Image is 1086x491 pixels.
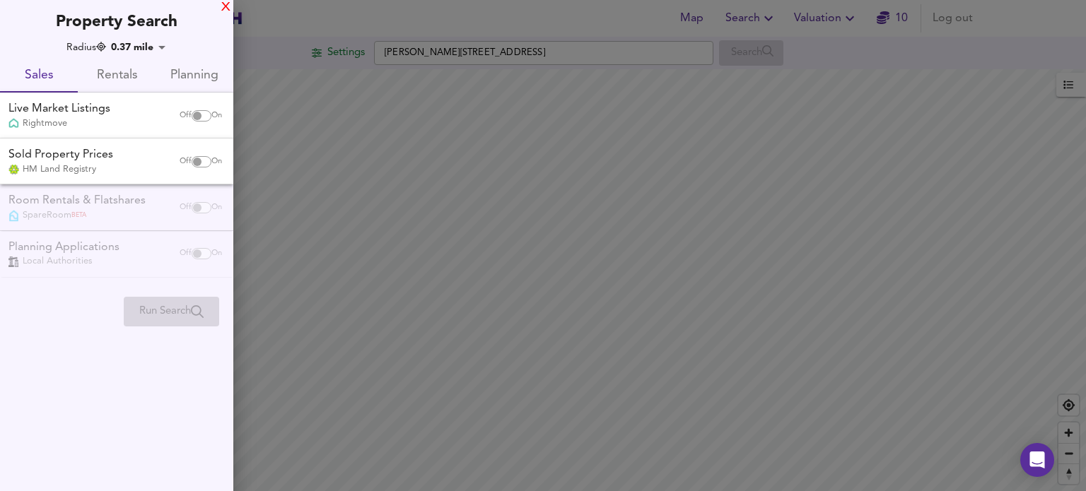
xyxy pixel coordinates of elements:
[211,156,222,167] span: On
[124,297,219,326] div: Please enable at least one data source to run a search
[8,65,69,87] span: Sales
[66,40,106,54] div: Radius
[221,3,230,13] div: X
[164,65,225,87] span: Planning
[8,101,110,117] div: Live Market Listings
[211,110,222,122] span: On
[180,156,192,167] span: Off
[8,117,110,130] div: Rightmove
[8,118,19,130] img: Rightmove
[8,147,113,163] div: Sold Property Prices
[180,110,192,122] span: Off
[8,165,19,174] img: Land Registry
[1020,443,1054,477] div: Open Intercom Messenger
[8,163,113,176] div: HM Land Registry
[107,40,170,54] div: 0.37 mile
[86,65,147,87] span: Rentals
